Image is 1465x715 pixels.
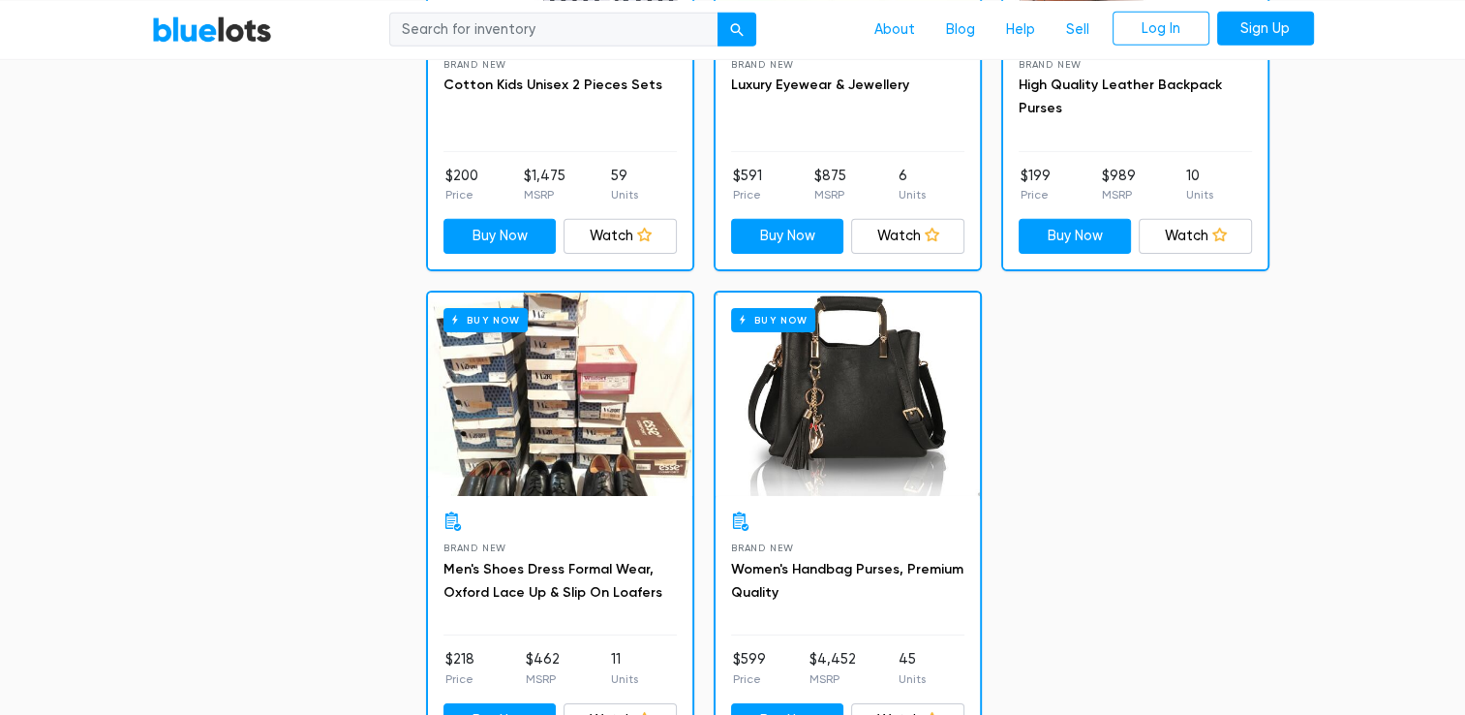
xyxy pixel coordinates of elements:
p: MSRP [526,670,560,688]
a: BlueLots [152,15,272,43]
a: Blog [931,11,991,47]
a: Sign Up [1217,11,1314,46]
p: Units [1186,186,1213,203]
li: 6 [899,166,926,204]
a: Watch [1139,219,1252,254]
a: Luxury Eyewear & Jewellery [731,77,909,93]
li: $875 [814,166,846,204]
p: Price [733,670,766,688]
a: Men's Shoes Dress Formal Wear, Oxford Lace Up & Slip On Loafers [443,561,662,601]
a: Buy Now [428,293,692,496]
li: $4,452 [809,649,855,688]
p: Price [1021,186,1051,203]
a: Help [991,11,1051,47]
p: Units [899,670,926,688]
li: $218 [445,649,474,688]
li: $591 [733,166,762,204]
p: Price [445,186,478,203]
a: Cotton Kids Unisex 2 Pieces Sets [443,77,662,93]
h6: Buy Now [443,308,528,332]
li: $599 [733,649,766,688]
li: $1,475 [524,166,565,204]
a: Watch [564,219,677,254]
span: Brand New [443,543,506,553]
a: Watch [851,219,964,254]
li: $200 [445,166,478,204]
li: $989 [1101,166,1135,204]
p: Units [611,186,638,203]
p: Units [899,186,926,203]
span: Brand New [1019,59,1082,70]
a: High Quality Leather Backpack Purses [1019,77,1222,116]
span: Brand New [731,543,794,553]
a: Buy Now [1019,219,1132,254]
li: 45 [899,649,926,688]
a: Buy Now [443,219,557,254]
li: 59 [611,166,638,204]
h6: Buy Now [731,308,815,332]
li: 10 [1186,166,1213,204]
a: Women's Handbag Purses, Premium Quality [731,561,963,601]
a: Log In [1113,11,1209,46]
li: $199 [1021,166,1051,204]
p: Price [733,186,762,203]
li: 11 [611,649,638,688]
span: Brand New [731,59,794,70]
p: MSRP [809,670,855,688]
li: $462 [526,649,560,688]
span: Brand New [443,59,506,70]
p: Units [611,670,638,688]
a: Sell [1051,11,1105,47]
p: MSRP [524,186,565,203]
p: Price [445,670,474,688]
a: Buy Now [716,293,980,496]
a: About [859,11,931,47]
p: MSRP [814,186,846,203]
input: Search for inventory [389,12,718,47]
p: MSRP [1101,186,1135,203]
a: Buy Now [731,219,844,254]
